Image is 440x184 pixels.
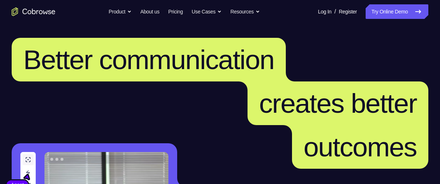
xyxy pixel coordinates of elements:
button: Product [109,4,132,19]
a: Register [339,4,357,19]
span: outcomes [304,132,417,162]
button: Resources [230,4,260,19]
button: Use Cases [192,4,222,19]
span: Better communication [23,44,274,75]
a: Log In [318,4,331,19]
a: Try Online Demo [366,4,428,19]
a: About us [140,4,159,19]
span: creates better [259,88,417,119]
a: Go to the home page [12,7,55,16]
span: / [334,7,336,16]
a: Pricing [168,4,183,19]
